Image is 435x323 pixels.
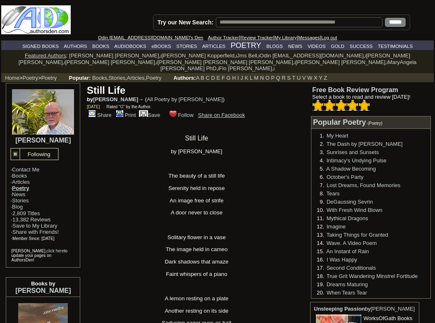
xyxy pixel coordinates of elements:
[327,256,357,263] a: I Was Happy
[237,75,239,81] a: I
[320,133,324,139] font: 1.
[313,119,366,126] a: Popular Poetry
[317,207,324,213] font: 10.
[314,306,415,312] font: by
[254,75,258,81] a: M
[87,112,112,118] a: Share
[250,75,253,81] a: L
[321,35,337,40] a: Log out
[260,75,264,81] a: N
[206,75,210,81] a: C
[160,54,161,58] font: i
[15,137,71,144] a: [PERSON_NAME]
[19,52,417,71] font: , , , , , , , , , ,
[12,185,29,191] a: Poetry
[201,75,204,81] a: B
[302,75,306,81] a: V
[326,190,339,197] a: Tears
[12,204,23,210] a: Blog
[313,100,323,111] img: bigemptystars.png
[12,191,26,197] a: News
[12,173,27,179] a: Books
[347,100,358,111] img: bigemptystars.png
[226,75,230,81] a: G
[296,59,385,65] a: [PERSON_NAME] [PERSON_NAME]
[64,44,87,49] a: AUTHORS
[320,199,324,205] font: 9.
[177,44,197,49] a: STORIES
[324,100,335,111] img: bigemptystars.png
[47,249,64,253] a: click here
[12,210,40,216] a: 2,809 Titles
[370,306,415,312] a: [PERSON_NAME]
[327,149,379,155] a: Sunrises and Sunsets
[298,35,320,40] a: Messages
[317,256,324,263] font: 16.
[196,75,199,81] a: A
[317,223,324,230] font: 12.
[87,85,125,96] font: Still Life
[314,75,318,81] a: X
[160,59,416,71] a: MaryAngela [PERSON_NAME] PhD
[245,75,249,81] a: K
[317,232,324,238] font: 13.
[25,52,66,59] a: Featured Authors
[69,75,335,81] font: , , ,
[326,232,388,238] a: Taking Things for Granted
[317,273,324,279] font: 18.
[168,112,194,118] a: Follow
[320,174,324,180] font: 6.
[66,52,68,59] font: :
[317,265,324,271] font: 17.
[237,52,257,59] a: Jms Bell
[274,66,275,71] font: i
[19,52,410,65] a: [PERSON_NAME] [PERSON_NAME]
[11,210,59,241] font: · ·
[363,315,412,321] font: WorksOfGath Books
[151,44,171,49] a: eBOOKS
[312,86,398,93] a: Free Book Review Program
[312,94,411,100] font: Select a book to read and review [DATE]!
[320,157,324,164] font: 4.
[327,182,400,188] a: Lost Dreams, Found Memories
[88,110,96,117] img: share_page.gif
[11,249,67,262] font: [PERSON_NAME], to update your pages on AuthorsDen!
[327,133,349,139] a: My Heart
[222,75,225,81] a: F
[294,60,295,65] font: i
[12,179,30,185] a: Articles
[98,35,203,40] a: Odin [EMAIL_ADDRESS][DOMAIN_NAME]'s Den
[158,19,213,26] label: Try our New Search:
[320,182,324,188] font: 7.
[282,75,285,81] a: R
[359,100,370,111] img: bigemptystars.png
[327,265,376,271] a: Second Conditionals
[319,75,322,81] a: Y
[275,35,297,40] a: My Library
[308,44,325,49] a: VIDEOS
[265,75,270,81] a: O
[307,75,312,81] a: W
[87,104,100,109] font: [DATE]
[120,104,123,109] a: G
[158,59,293,65] a: [PERSON_NAME] [PERSON_NAME] [PERSON_NAME]
[241,75,244,81] a: J
[327,281,368,287] a: Dreams Maturing
[171,209,222,216] span: A door never to close
[218,66,219,71] font: i
[240,35,273,40] a: Review Tracker
[109,75,125,81] a: Stories
[12,229,59,235] a: Share with Friends!
[326,141,402,147] a: The Dash by [PERSON_NAME]
[327,174,363,180] a: October's Party
[317,281,324,287] font: 19.
[317,248,324,254] font: 15.
[320,166,324,172] font: 5.
[313,118,366,126] font: Popular Poetry
[162,52,234,59] a: [PERSON_NAME] Kopperfield
[147,96,223,102] a: All Poetry by [PERSON_NAME]
[1,5,71,34] img: logo_ad.gif
[271,75,275,81] a: P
